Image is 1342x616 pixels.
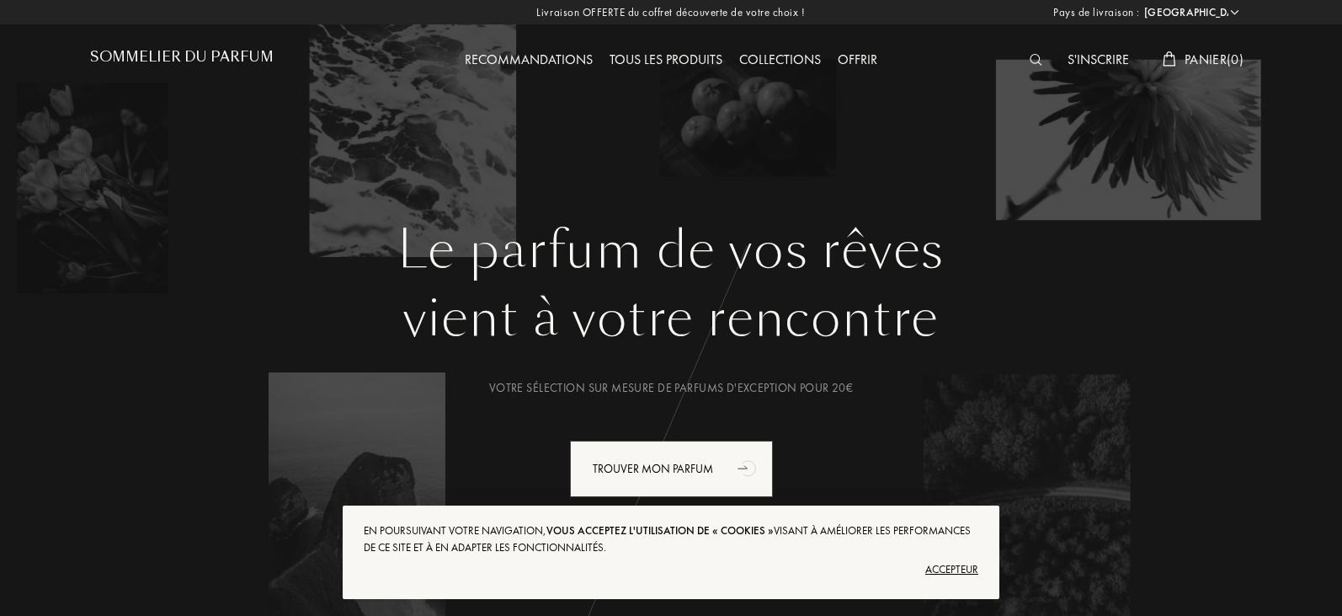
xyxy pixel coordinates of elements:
[610,51,722,68] font: Tous les produits
[1030,54,1042,66] img: search_icn_white.svg
[1239,51,1243,68] font: )
[1163,51,1176,67] img: cart_white.svg
[1231,51,1238,68] font: 0
[601,51,731,68] a: Tous les produits
[739,51,821,68] font: Collections
[925,562,978,576] font: Accepteur
[1059,51,1137,68] a: S'inscrire
[397,215,945,285] font: Le parfum de vos rêves
[536,5,805,19] font: Livraison OFFERTE du coffret découverte de votre choix !
[1185,51,1227,68] font: Panier
[403,283,939,353] font: vient à votre rencontre
[90,47,274,67] font: Sommelier du Parfum
[1053,5,1140,19] font: Pays de livraison :
[1068,51,1129,68] font: S'inscrire
[829,51,886,68] a: Offrir
[1227,51,1231,68] font: (
[364,523,546,538] font: En poursuivant votre navigation,
[546,523,774,538] font: vous acceptez l'utilisation de « cookies »
[838,51,877,68] font: Offrir
[557,441,785,497] a: Trouver mon parfumanimation
[456,51,601,68] a: Recommandations
[731,51,829,68] a: Collections
[90,49,274,72] a: Sommelier du Parfum
[489,380,853,395] font: Votre sélection sur mesure de parfums d'exception pour 20€
[732,451,765,485] div: animation
[465,51,593,68] font: Recommandations
[593,461,713,476] font: Trouver mon parfum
